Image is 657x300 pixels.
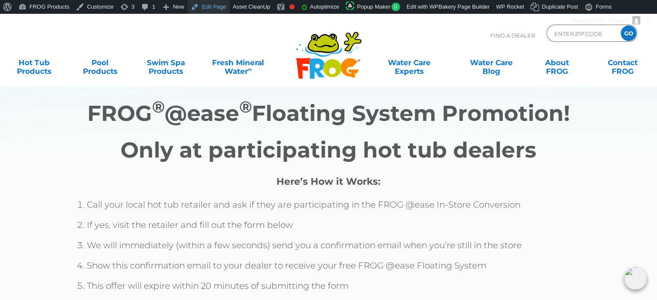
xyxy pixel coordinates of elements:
[553,27,612,40] input: Zip Code Form
[597,54,648,71] a: ContactFROG
[624,267,647,290] img: openIcon
[87,238,588,259] li: We will immediately (within a few seconds) send you a confirmation email when you’re still in the...
[621,25,636,41] input: GO
[490,25,535,46] p: Find A Dealer
[140,54,191,71] a: Swim SpaProducts
[87,198,588,218] li: Call your local hot tub retailer and ask if they are participating in the FROG @ease In-Store Con...
[74,54,125,71] a: PoolProducts
[252,100,570,126] strong: Floating System Promotion!
[391,3,400,11] span: 0
[87,218,588,238] li: If yes, visit the retailer and fill out the form below
[165,100,239,126] strong: @ease
[531,54,582,71] a: AboutFROG
[466,54,517,71] a: Water CareBlog
[87,100,152,126] strong: FROG
[87,279,588,299] li: This offer will expire within 20 minutes of submitting the form
[289,4,295,9] div: Focus keyphrase not set
[276,176,381,187] strong: Here’s How it Works:
[248,66,251,73] sup: ∞
[121,137,536,163] strong: Only at participating hot tub dealers
[9,54,60,71] a: Hot TubProducts
[368,54,451,71] a: Water CareExperts
[239,97,252,117] sup: ®
[152,97,165,117] sup: ®
[568,14,644,28] a: Howdy,
[590,17,630,24] span: FROG Products
[87,259,588,279] li: Show this confirmation email to your dealer to receive your free FROG @ease Floating System
[206,54,270,71] a: Fresh MineralWater∞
